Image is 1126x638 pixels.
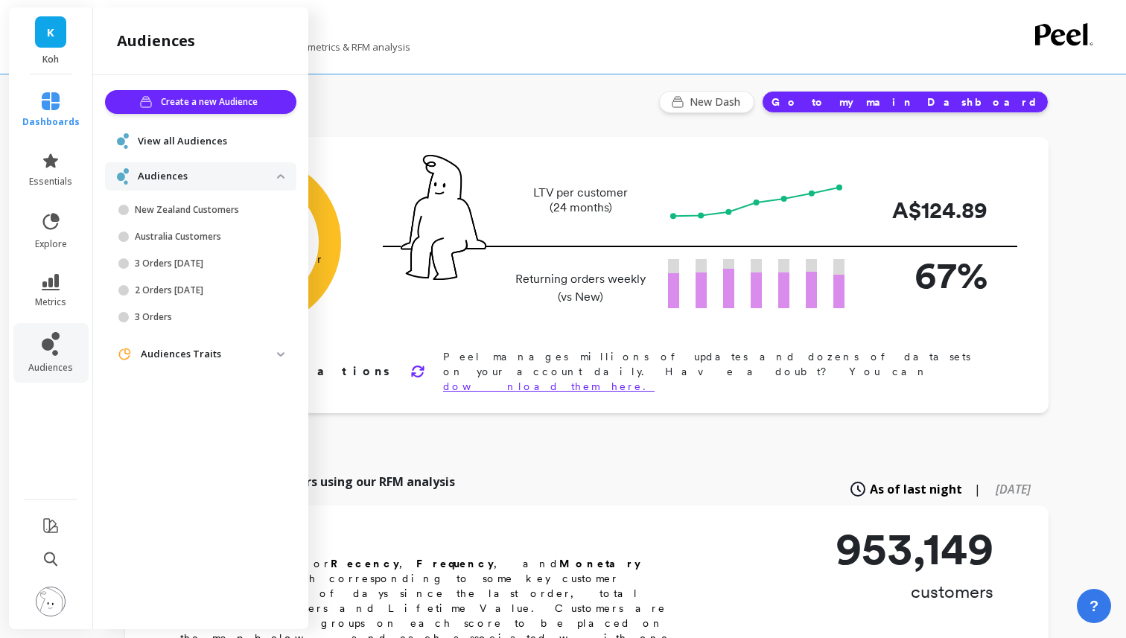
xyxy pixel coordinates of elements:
[690,95,745,109] span: New Dash
[277,174,284,179] img: down caret icon
[511,270,650,306] p: Returning orders weekly (vs New)
[117,347,132,362] img: navigation item icon
[868,194,987,227] p: A$124.89
[1090,596,1098,616] span: ?
[974,480,981,498] span: |
[161,95,262,109] span: Create a new Audience
[24,54,78,66] p: Koh
[35,238,67,250] span: explore
[117,168,129,184] img: navigation item icon
[416,558,494,570] b: Frequency
[138,134,227,149] span: View all Audiences
[105,90,296,114] button: Create a new Audience
[331,558,399,570] b: Recency
[138,169,277,184] p: Audiences
[141,347,277,362] p: Audiences Traits
[35,296,66,308] span: metrics
[36,587,66,616] img: profile picture
[28,362,73,374] span: audiences
[180,526,687,550] h2: RFM Segments
[29,176,72,188] span: essentials
[135,284,277,296] p: 2 Orders [DATE]
[22,116,80,128] span: dashboards
[401,155,486,280] img: pal seatted on line
[836,580,993,604] p: customers
[138,134,284,149] a: View all Audiences
[996,481,1031,497] span: [DATE]
[762,91,1049,113] button: Go to my main Dashboard
[659,91,754,113] button: New Dash
[511,185,650,215] p: LTV per customer (24 months)
[117,31,195,51] h2: audiences
[868,247,987,303] p: 67%
[135,204,277,216] p: New Zealand Customers
[117,133,129,149] img: navigation item icon
[443,349,1001,394] p: Peel manages millions of updates and dozens of datasets on your account daily. Have a doubt? You can
[277,352,284,357] img: down caret icon
[1077,589,1111,623] button: ?
[836,526,993,571] p: 953,149
[870,480,962,498] span: As of last night
[47,24,54,41] span: K
[135,311,277,323] p: 3 Orders
[135,231,277,243] p: Australia Customers
[135,258,277,269] p: 3 Orders [DATE]
[443,380,655,392] a: download them here.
